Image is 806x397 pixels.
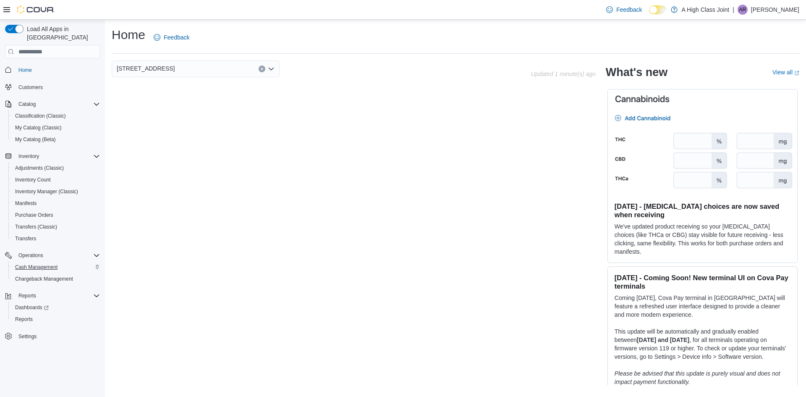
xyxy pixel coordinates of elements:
p: [PERSON_NAME] [751,5,799,15]
button: Cash Management [8,261,103,273]
a: Feedback [150,29,193,46]
button: My Catalog (Classic) [8,122,103,134]
button: Transfers [8,233,103,245]
a: Chargeback Management [12,274,76,284]
a: Customers [15,82,46,92]
span: Dashboards [12,302,100,313]
span: Settings [18,333,37,340]
a: Inventory Manager (Classic) [12,187,81,197]
button: Inventory Manager (Classic) [8,186,103,197]
p: This update will be automatically and gradually enabled between , for all terminals operating on ... [615,327,790,361]
span: Catalog [15,99,100,109]
span: Purchase Orders [12,210,100,220]
span: [STREET_ADDRESS] [117,63,175,74]
div: Alexa Rushton [738,5,748,15]
a: My Catalog (Beta) [12,134,59,145]
button: Reports [2,290,103,302]
button: Chargeback Management [8,273,103,285]
span: Reports [12,314,100,324]
span: Manifests [15,200,37,207]
span: Operations [15,250,100,260]
span: Adjustments (Classic) [15,165,64,171]
span: Inventory Manager (Classic) [15,188,78,195]
a: Dashboards [12,302,52,313]
button: Inventory [2,150,103,162]
span: My Catalog (Beta) [12,134,100,145]
p: A High Class Joint [682,5,730,15]
h1: Home [112,26,145,43]
button: Settings [2,330,103,342]
span: Dashboards [15,304,49,311]
a: Settings [15,331,40,342]
a: Feedback [603,1,645,18]
a: Adjustments (Classic) [12,163,67,173]
span: Transfers (Classic) [15,223,57,230]
span: Transfers (Classic) [12,222,100,232]
button: Inventory Count [8,174,103,186]
a: Reports [12,314,36,324]
button: Operations [15,250,47,260]
span: Inventory [15,151,100,161]
span: Transfers [12,234,100,244]
span: Feedback [164,33,189,42]
button: Manifests [8,197,103,209]
button: Catalog [2,98,103,110]
button: Clear input [259,66,265,72]
span: Home [15,64,100,75]
span: Adjustments (Classic) [12,163,100,173]
p: Coming [DATE], Cova Pay terminal in [GEOGRAPHIC_DATA] will feature a refreshed user interface des... [615,294,790,319]
svg: External link [794,71,799,76]
span: Settings [15,331,100,342]
span: Reports [15,316,33,323]
button: Inventory [15,151,42,161]
span: Chargeback Management [15,276,73,282]
button: Transfers (Classic) [8,221,103,233]
span: Chargeback Management [12,274,100,284]
span: Catalog [18,101,36,108]
span: Classification (Classic) [12,111,100,121]
span: Home [18,67,32,74]
button: My Catalog (Beta) [8,134,103,145]
span: Cash Management [12,262,100,272]
button: Adjustments (Classic) [8,162,103,174]
span: Transfers [15,235,36,242]
span: Operations [18,252,43,259]
span: Inventory [18,153,39,160]
button: Classification (Classic) [8,110,103,122]
span: Customers [15,82,100,92]
button: Reports [15,291,39,301]
span: Feedback [616,5,642,14]
span: Inventory Count [15,176,51,183]
strong: [DATE] and [DATE] [637,337,689,343]
span: Load All Apps in [GEOGRAPHIC_DATA] [24,25,100,42]
img: Cova [17,5,55,14]
a: Transfers [12,234,39,244]
nav: Complex example [5,60,100,364]
span: Cash Management [15,264,58,271]
span: My Catalog (Classic) [12,123,100,133]
a: Inventory Count [12,175,54,185]
button: Operations [2,250,103,261]
a: Dashboards [8,302,103,313]
span: Purchase Orders [15,212,53,218]
a: My Catalog (Classic) [12,123,65,133]
span: Classification (Classic) [15,113,66,119]
span: Inventory Manager (Classic) [12,187,100,197]
h2: What's new [606,66,667,79]
button: Home [2,63,103,76]
button: Catalog [15,99,39,109]
a: Home [15,65,35,75]
span: AR [739,5,746,15]
a: Cash Management [12,262,61,272]
input: Dark Mode [649,5,667,14]
a: Manifests [12,198,40,208]
span: Inventory Count [12,175,100,185]
a: Purchase Orders [12,210,57,220]
p: We've updated product receiving so your [MEDICAL_DATA] choices (like THCa or CBG) stay visible fo... [615,222,790,256]
button: Open list of options [268,66,275,72]
em: Please be advised that this update is purely visual and does not impact payment functionality. [615,370,780,385]
span: My Catalog (Classic) [15,124,62,131]
span: Manifests [12,198,100,208]
p: | [733,5,734,15]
